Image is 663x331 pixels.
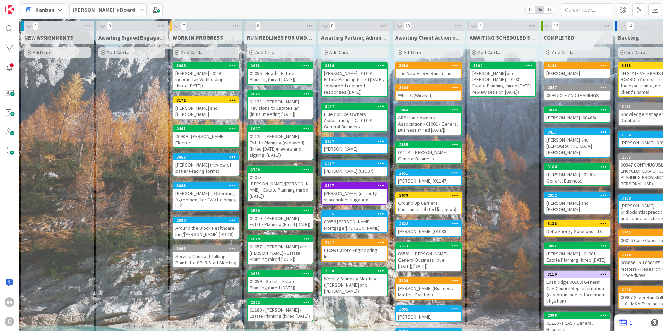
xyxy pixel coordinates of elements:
div: 268501059 - Gozeh - Estate Planning (hired [DATE]) [248,271,313,292]
div: 3110East Ridge 00100: General City Council Representation (city ordinance enforcement litigation) [544,271,610,305]
div: 3987 [325,104,387,109]
div: Service Contract Talking Points for CPLR Staff Meeting [173,252,239,267]
div: 254700947 CLE AND TRAININGS [544,85,610,100]
div: 3107 [322,183,387,189]
div: 3125 [548,63,610,68]
div: 2685 [251,271,313,276]
div: 2560 [248,207,313,214]
span: Backlog [618,34,639,41]
a: 256001010 - [PERSON_NAME] - Estate Planning (Hired [DATE]) [247,207,313,230]
span: Add Card... [33,49,55,56]
div: 3068Service Contract Talking Points for CPLR Staff Meeting [173,246,239,267]
div: 2679 [248,236,313,242]
div: [PERSON_NAME] and [PERSON_NAME] [544,198,610,214]
span: Add Card... [107,49,129,56]
div: 3107[PERSON_NAME] (minority shareholder litigation) [322,183,387,204]
div: 2547 [548,85,610,90]
span: 8 [329,22,335,30]
div: 3817[PERSON_NAME] and [DEMOGRAPHIC_DATA][PERSON_NAME] [544,129,610,157]
div: 3080 [396,62,461,69]
span: Add Card... [181,49,203,56]
span: 2x [535,6,544,13]
b: [PERSON_NAME]'s Board [72,6,135,13]
a: 270901073 - [PERSON_NAME]/[PERSON_NAME] - Estate Planning (hired [DATE]) [247,166,313,201]
div: 01010 - [PERSON_NAME] - Estate Planning (Hired [DATE]) [248,214,313,229]
img: Visit kanbanzone.com [5,5,14,14]
span: NEW ASSIGNMENTS [24,34,73,41]
a: 267901057 - [PERSON_NAME] and [PERSON_NAME] - Estate Planning (hired [DATE]) [247,235,313,264]
span: AWAITING SCHEDULED SIGNING MEETING [470,34,536,41]
div: 3986[PERSON_NAME] - 01002 - Income Tax Withholding (hired [DATE]) [173,62,239,90]
div: 246100989 - [PERSON_NAME] Electric [173,126,239,147]
div: 2858 [325,269,387,273]
div: 3038 [544,107,610,113]
a: 3051[PERSON_NAME] - 01001 - Estate Planning (hired [DATE]) [544,242,610,265]
a: 3064ARS Homeowners Association - 01001 - General Business (hired [DATE]) [395,106,462,135]
div: 3064 [396,107,461,113]
div: 3164 [548,164,610,169]
div: 2773 [399,244,461,248]
a: 3107[PERSON_NAME] (minority shareholder litigation) [321,182,388,205]
div: 3051[PERSON_NAME] - 01001 - Estate Planning (hired [DATE]) [544,243,610,264]
div: 3172 [173,97,239,103]
div: 2622 [399,221,461,226]
span: Add Card... [626,49,648,56]
span: Add Card... [329,49,352,56]
div: 1055 [322,211,387,217]
div: 3120 [399,278,461,283]
a: 2858Weekly Standing Meeting ([PERSON_NAME] and [PERSON_NAME]) [321,267,388,296]
div: [PERSON_NAME] (minority shareholder litigation) [322,189,387,204]
div: 3104 [396,85,461,91]
div: 3109[PERSON_NAME] and [PERSON_NAME] - 01001 - Estate Planning (hired [DATE]; review session [DATE]) [470,62,535,96]
div: Blue Spruce Owners Association, LLC - 01001 - General Business [322,110,387,131]
div: East Ridge 00100: General City Council Representation (city ordinance enforcement litigation) [544,278,610,305]
div: 3080The New Breed Ranch, Inc. [396,62,461,78]
div: 2651[PERSON_NAME] (01147) [396,170,461,185]
a: 3120[PERSON_NAME] (Business Matter - Eviction) [395,277,462,300]
div: 164701125 - [PERSON_NAME] - Estate Planning (widowed) (hired [DATE])(review and signing: [DATE]) [248,126,313,160]
div: 2560 [251,208,313,213]
span: 1 [478,22,483,30]
div: 2872 [251,92,313,96]
div: 2512 [548,193,610,198]
span: 8 [255,22,261,30]
a: 2957[PERSON_NAME] [321,137,388,154]
div: 2547 [544,85,610,91]
a: 2580Around the Block Healthcare, Inc./[PERSON_NAME] (01018) [173,217,239,239]
a: 3817[PERSON_NAME] and [DEMOGRAPHIC_DATA][PERSON_NAME] [544,128,610,158]
div: 2622 [396,221,461,227]
div: [PERSON_NAME] (01038) [396,227,461,236]
div: [PERSON_NAME] - 01001 - Estate Planning (hired [DATE]) [544,249,610,264]
a: 2622[PERSON_NAME] (01038) [395,220,462,237]
div: 2996 [548,313,610,318]
span: Awaiting Signed Engagement Letter [98,34,165,41]
div: 3095 [396,306,461,312]
div: [PERSON_NAME] and [PERSON_NAME] [173,103,239,119]
a: 3968[PERSON_NAME] (review of patient-facing forms) [173,153,239,176]
div: Weekly Standing Meeting ([PERSON_NAME] and [PERSON_NAME]) [322,274,387,296]
div: 3038[PERSON_NAME] (00486) [544,107,610,122]
span: WORK IN PROGRESS [173,34,223,41]
div: 296201189 - [PERSON_NAME] - Estate Planning (hired [DATE]) [248,299,313,321]
div: 3068 [176,246,239,251]
div: 3164 [544,164,610,170]
span: Awaiting Client Action or Feedback or Action from a Third Party [395,34,462,41]
div: 2461 [176,126,239,131]
div: [PERSON_NAME] [322,144,387,153]
a: 3110East Ridge 00100: General City Council Representation (city ordinance enforcement litigation) [544,271,610,306]
span: RUN REDLINES FOR UNDERSTANDING [247,34,313,41]
div: 2957 [322,138,387,144]
div: 1027 [322,160,387,167]
a: 3125[PERSON_NAME] [544,62,610,78]
div: 3095[PERSON_NAME] [396,306,461,321]
div: [PERSON_NAME] (Business Matter - Eviction) [396,284,461,299]
span: 14 [626,22,634,30]
a: 268501059 - Gozeh - Estate Planning (hired [DATE]) [247,270,313,293]
div: 2709 [248,167,313,173]
div: 2622[PERSON_NAME] (01038) [396,221,461,236]
a: 246100989 - [PERSON_NAME] Electric [173,125,239,148]
div: 2957[PERSON_NAME] [322,138,387,153]
div: Around the Block Healthcare, Inc./[PERSON_NAME] (01018) [173,223,239,239]
div: SR [5,297,14,307]
div: 01057 - [PERSON_NAME] and [PERSON_NAME] - Estate Planning (hired [DATE]) [248,242,313,264]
